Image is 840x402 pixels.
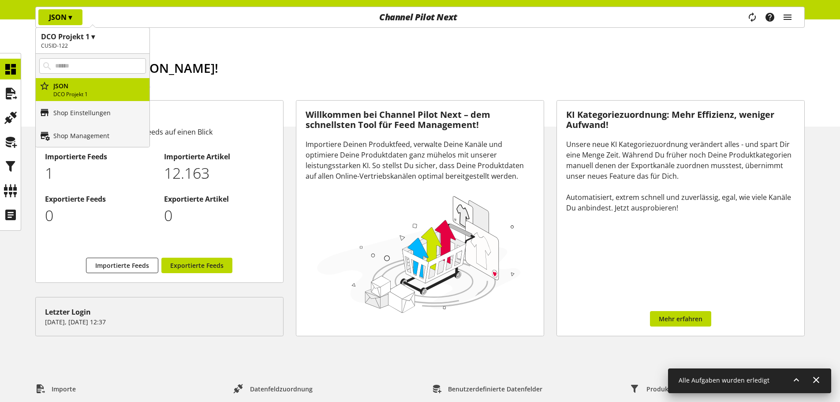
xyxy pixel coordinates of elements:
[53,131,109,140] p: Shop Management
[170,261,224,270] span: Exportierte Feeds
[250,384,313,394] span: Datenfeldzuordnung
[41,42,144,50] h2: CUSID-122
[52,384,76,394] span: Importe
[36,101,149,124] a: Shop Einstellungen
[28,381,83,397] a: Importe
[164,194,274,204] h2: Exportierte Artikel
[650,311,711,327] a: Mehr erfahren
[35,7,805,28] nav: main navigation
[425,381,549,397] a: Benutzerdefinierte Datenfelder
[45,127,274,137] div: Alle Informationen zu Deinen Feeds auf einen Blick
[659,314,702,323] span: Mehr erfahren
[53,90,146,98] p: DCO Projekt 1
[41,31,144,42] h1: DCO Projekt 1 ▾
[45,110,274,123] h3: Feed-Übersicht
[49,12,72,23] p: JSON
[227,381,320,397] a: Datenfeldzuordnung
[95,261,149,270] span: Importierte Feeds
[45,204,155,227] p: 0
[623,381,693,397] a: Produktfilter
[679,376,769,384] span: Alle Aufgaben wurden erledigt
[45,317,274,327] p: [DATE], [DATE] 12:37
[45,162,155,184] p: 1
[45,151,155,162] h2: Importierte Feeds
[45,307,274,317] div: Letzter Login
[36,124,149,147] a: Shop Management
[306,139,534,181] div: Importiere Deinen Produktfeed, verwalte Deine Kanäle und optimiere Deine Produktdaten ganz mühelo...
[53,81,146,90] p: JSON
[53,108,111,117] p: Shop Einstellungen
[68,12,72,22] span: ▾
[161,258,232,273] a: Exportierte Feeds
[86,258,158,273] a: Importierte Feeds
[448,384,542,394] span: Benutzerdefinierte Datenfelder
[646,384,686,394] span: Produktfilter
[164,204,274,227] p: 0
[49,81,805,91] h2: Heute ist der 01. Oktober 2025
[566,139,795,213] div: Unsere neue KI Kategoriezuordnung verändert alles - und spart Dir eine Menge Zeit. Während Du frü...
[566,110,795,130] h3: KI Kategoriezuordnung: Mehr Effizienz, weniger Aufwand!
[314,192,523,316] img: 78e1b9dcff1e8392d83655fcfc870417.svg
[164,162,274,184] p: 12163
[164,151,274,162] h2: Importierte Artikel
[306,110,534,130] h3: Willkommen bei Channel Pilot Next – dem schnellsten Tool für Feed Management!
[45,194,155,204] h2: Exportierte Feeds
